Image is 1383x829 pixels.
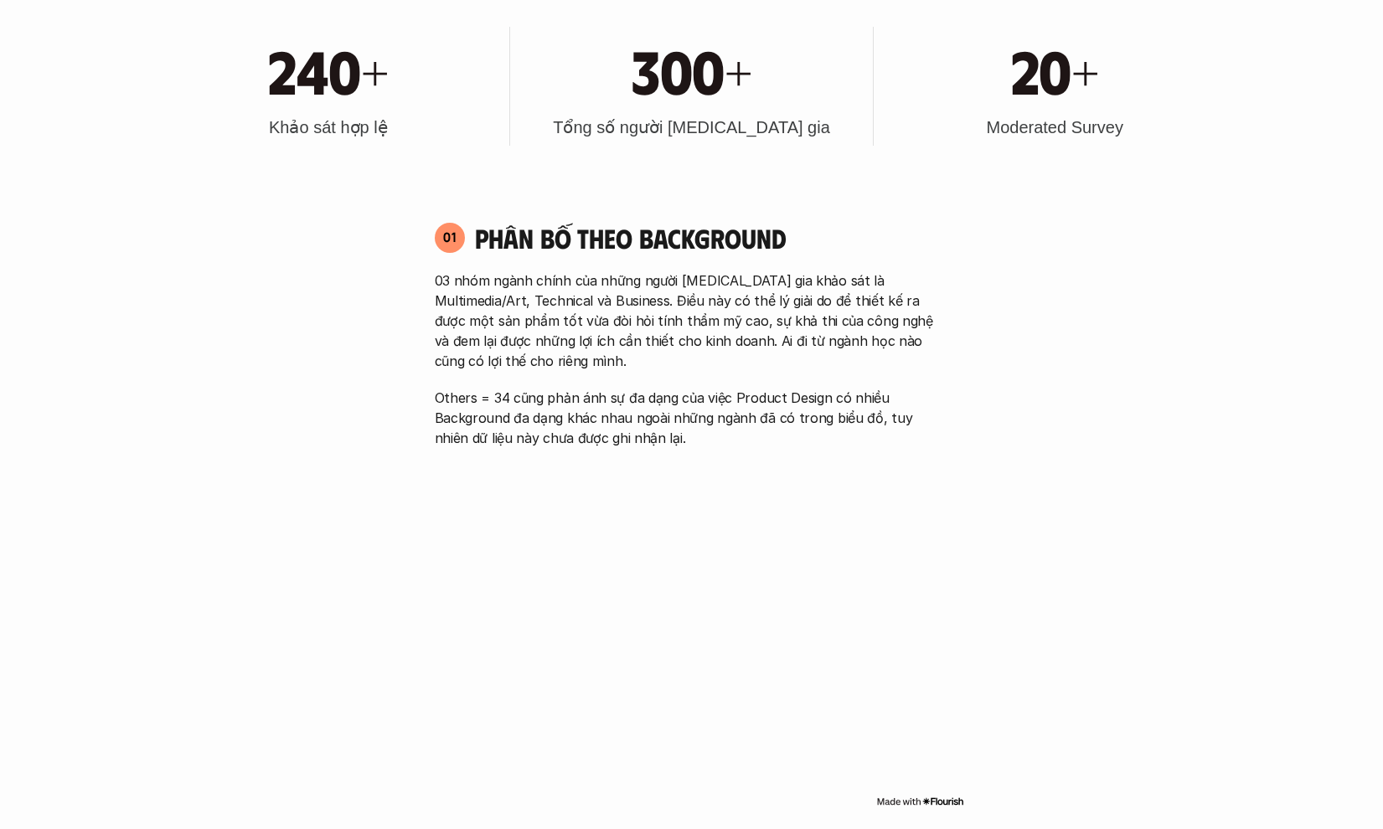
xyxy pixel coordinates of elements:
p: Others = 34 cũng phản ánh sự đa dạng của việc Product Design có nhiều Background đa dạng khác nha... [435,388,949,448]
h1: 240+ [268,33,388,106]
iframe: Interactive or visual content [420,473,964,791]
p: 03 nhóm ngành chính của những người [MEDICAL_DATA] gia khảo sát là Multimedia/Art, Technical và B... [435,270,949,371]
h4: Phân bố theo background [475,222,949,254]
h1: 300+ [632,33,751,106]
h3: Tổng số người [MEDICAL_DATA] gia [553,116,830,139]
h3: Moderated Survey [986,116,1122,139]
h1: 20+ [1011,33,1099,106]
img: Made with Flourish [876,795,964,808]
p: 01 [443,230,457,244]
h3: Khảo sát hợp lệ [269,116,388,139]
